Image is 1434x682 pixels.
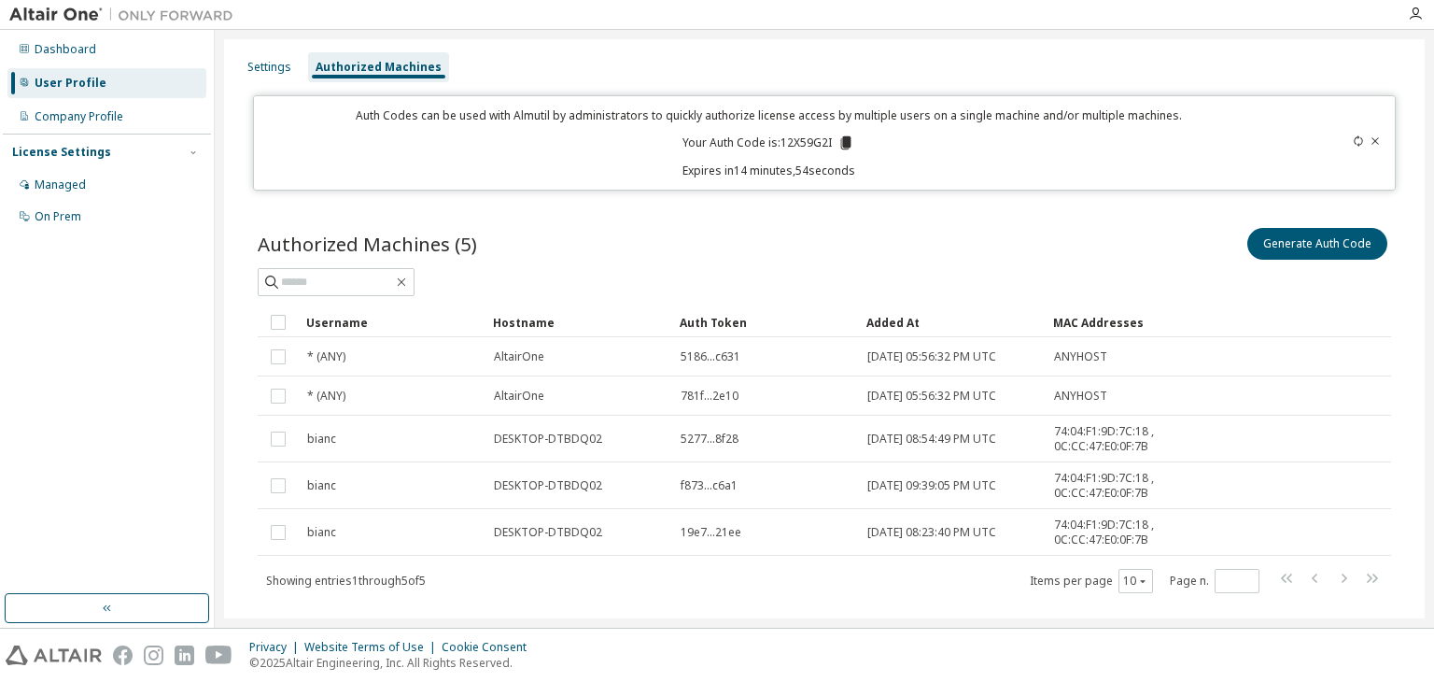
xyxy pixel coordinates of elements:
[493,307,665,337] div: Hostname
[304,640,442,655] div: Website Terms of Use
[1054,349,1107,364] span: ANYHOST
[247,60,291,75] div: Settings
[494,525,602,540] span: DESKTOP-DTBDQ02
[1054,389,1107,404] span: ANYHOST
[682,135,854,151] p: Your Auth Code is: 12X59G2I
[681,525,741,540] span: 19e7...21ee
[442,640,538,655] div: Cookie Consent
[205,646,232,665] img: youtube.svg
[1123,574,1148,589] button: 10
[35,42,96,57] div: Dashboard
[1030,569,1153,593] span: Items per page
[258,231,477,257] span: Authorized Machines (5)
[867,432,996,447] span: [DATE] 08:54:49 PM UTC
[681,432,738,447] span: 5277...8f28
[307,525,336,540] span: bianc
[6,646,102,665] img: altair_logo.svg
[175,646,194,665] img: linkedin.svg
[307,478,336,493] span: bianc
[35,109,123,124] div: Company Profile
[1247,228,1387,260] button: Generate Auth Code
[1053,307,1186,337] div: MAC Addresses
[494,389,544,404] span: AltairOne
[681,478,738,493] span: f873...c6a1
[316,60,442,75] div: Authorized Machines
[681,389,738,404] span: 781f...2e10
[266,573,426,589] span: Showing entries 1 through 5 of 5
[265,107,1272,123] p: Auth Codes can be used with Almutil by administrators to quickly authorize license access by mult...
[307,349,345,364] span: * (ANY)
[867,389,996,404] span: [DATE] 05:56:32 PM UTC
[867,478,996,493] span: [DATE] 09:39:05 PM UTC
[680,307,851,337] div: Auth Token
[144,646,163,665] img: instagram.svg
[35,76,106,91] div: User Profile
[307,432,336,447] span: bianc
[1054,424,1185,454] span: 74:04:F1:9D:7C:18 , 0C:CC:47:E0:0F:7B
[265,163,1272,178] p: Expires in 14 minutes, 54 seconds
[1054,518,1185,547] span: 74:04:F1:9D:7C:18 , 0C:CC:47:E0:0F:7B
[9,6,243,24] img: Altair One
[866,307,1038,337] div: Added At
[306,307,478,337] div: Username
[494,478,602,493] span: DESKTOP-DTBDQ02
[35,209,81,224] div: On Prem
[249,655,538,671] p: © 2025 Altair Engineering, Inc. All Rights Reserved.
[867,349,996,364] span: [DATE] 05:56:32 PM UTC
[867,525,996,540] span: [DATE] 08:23:40 PM UTC
[12,145,111,160] div: License Settings
[307,389,345,404] span: * (ANY)
[113,646,133,665] img: facebook.svg
[681,349,740,364] span: 5186...c631
[35,178,86,192] div: Managed
[1054,471,1185,501] span: 74:04:F1:9D:7C:18 , 0C:CC:47:E0:0F:7B
[494,432,602,447] span: DESKTOP-DTBDQ02
[249,640,304,655] div: Privacy
[494,349,544,364] span: AltairOne
[1170,569,1259,593] span: Page n.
